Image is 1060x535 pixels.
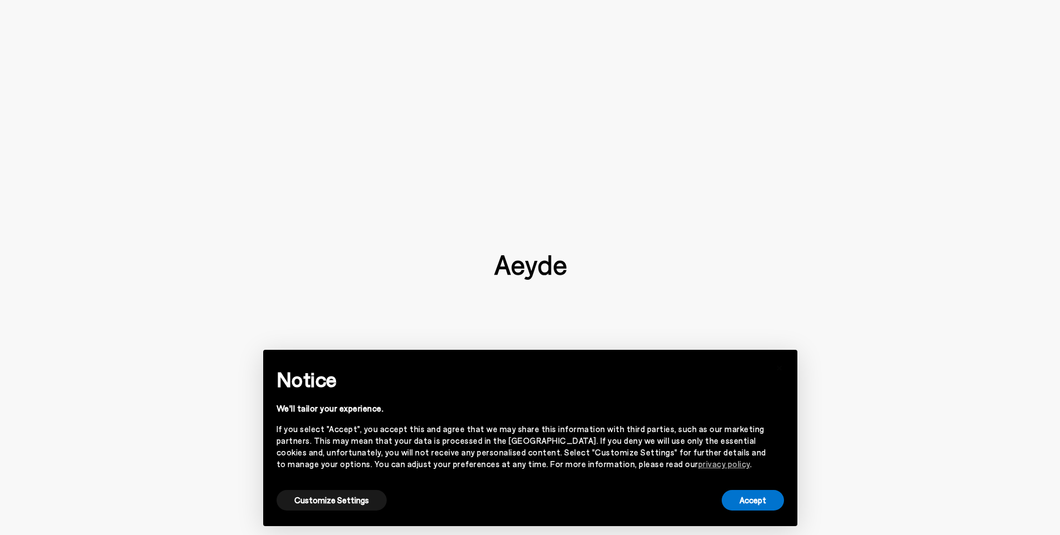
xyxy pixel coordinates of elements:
h2: Notice [277,365,766,394]
button: Close this notice [766,353,793,380]
span: × [776,358,783,374]
div: If you select "Accept", you accept this and agree that we may share this information with third p... [277,423,766,470]
a: privacy policy [698,459,750,469]
div: We'll tailor your experience. [277,403,766,414]
img: footer-logo.svg [494,255,566,280]
button: Customize Settings [277,490,387,511]
button: Accept [722,490,784,511]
